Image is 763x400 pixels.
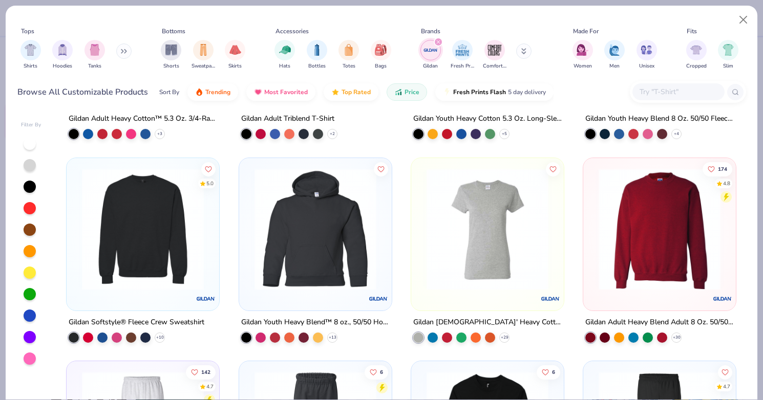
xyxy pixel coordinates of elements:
button: Like [703,162,732,176]
button: Like [373,162,388,176]
button: Price [387,83,427,101]
div: filter for Totes [338,40,359,70]
button: Like [546,162,560,176]
div: filter for Shirts [20,40,41,70]
div: 4.7 [206,383,214,390]
div: Gildan [DEMOGRAPHIC_DATA]' Heavy Cotton™ T-Shirt [413,316,562,329]
button: Close [734,10,753,30]
button: filter button [451,40,474,70]
button: Trending [187,83,238,101]
img: Bags Image [375,44,386,56]
span: Men [609,62,620,70]
span: Slim [723,62,733,70]
span: Fresh Prints [451,62,474,70]
button: Like [201,162,216,176]
span: + 2 [330,131,335,137]
img: Gildan logo [540,288,561,309]
img: Cropped Image [690,44,702,56]
span: + 4 [674,131,679,137]
span: 6 [379,369,383,374]
span: Hoodies [53,62,72,70]
span: Sweatpants [192,62,215,70]
span: Skirts [228,62,242,70]
span: Hats [279,62,290,70]
button: filter button [84,40,105,70]
div: 5.0 [206,180,214,187]
button: filter button [637,40,657,70]
div: 4.8 [723,180,730,187]
div: filter for Hoodies [52,40,73,70]
button: filter button [225,40,245,70]
img: 379de92a-d57e-4303-8770-76bdb7cc2d8b [554,168,686,290]
img: Hoodies Image [57,44,68,56]
span: 142 [201,369,210,374]
span: Most Favorited [264,88,308,96]
button: Like [718,365,732,379]
img: 744dce1f-147e-426d-8c2f-592e1fc7a3aa [77,168,209,290]
span: + 10 [156,335,164,341]
div: filter for Men [604,40,625,70]
div: Sort By [159,87,179,97]
span: Fresh Prints Flash [453,88,506,96]
span: 6 [552,369,555,374]
div: filter for Tanks [84,40,105,70]
div: Gildan Softstyle® Fleece Crew Sweatshirt [69,316,204,329]
div: Brands [421,27,440,36]
div: Accessories [275,27,309,36]
button: filter button [192,40,215,70]
button: filter button [604,40,625,70]
img: Gildan logo [712,288,733,309]
button: Top Rated [324,83,378,101]
img: Totes Image [343,44,354,56]
img: flash.gif [443,88,451,96]
span: Comfort Colors [483,62,506,70]
span: 5 day delivery [508,86,546,98]
img: Women Image [577,44,588,56]
div: filter for Comfort Colors [483,40,506,70]
img: Gildan logo [196,288,217,309]
img: 7316b3cc-4d5a-4289-8ab2-1934cfc27638 [381,168,514,290]
button: Like [537,365,560,379]
span: Bags [375,62,387,70]
span: + 30 [673,335,681,341]
button: filter button [52,40,73,70]
button: filter button [420,40,441,70]
button: filter button [573,40,593,70]
span: Trending [205,88,230,96]
button: Like [364,365,388,379]
img: trending.gif [195,88,203,96]
img: TopRated.gif [331,88,340,96]
div: filter for Cropped [686,40,707,70]
button: Like [186,365,216,379]
img: Tanks Image [89,44,100,56]
div: filter for Unisex [637,40,657,70]
div: Gildan Youth Heavy Blend 8 Oz. 50/50 Fleece Crew [585,113,734,125]
div: filter for Bottles [307,40,327,70]
button: filter button [338,40,359,70]
button: filter button [20,40,41,70]
span: Bottles [308,62,326,70]
div: filter for Hats [274,40,295,70]
div: filter for Bags [371,40,391,70]
div: filter for Slim [718,40,738,70]
div: Browse All Customizable Products [17,86,148,98]
div: Bottoms [162,27,185,36]
img: Hats Image [279,44,291,56]
div: Gildan Youth Heavy Blend™ 8 oz., 50/50 Hooded Sweatshirt [241,316,390,329]
div: filter for Women [573,40,593,70]
span: + 29 [500,335,508,341]
img: Unisex Image [641,44,652,56]
div: Gildan Adult Heavy Blend Adult 8 Oz. 50/50 Fleece Crew [585,316,734,329]
div: Gildan Youth Heavy Cotton 5.3 Oz. Long-Sleeve T-Shirt [413,113,562,125]
button: filter button [161,40,181,70]
span: Tanks [88,62,101,70]
div: filter for Skirts [225,40,245,70]
div: Made For [573,27,599,36]
div: Filter By [21,121,41,129]
button: filter button [718,40,738,70]
img: Men Image [609,44,620,56]
div: Tops [21,27,34,36]
button: Most Favorited [246,83,315,101]
span: Top Rated [342,88,371,96]
img: Slim Image [723,44,734,56]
